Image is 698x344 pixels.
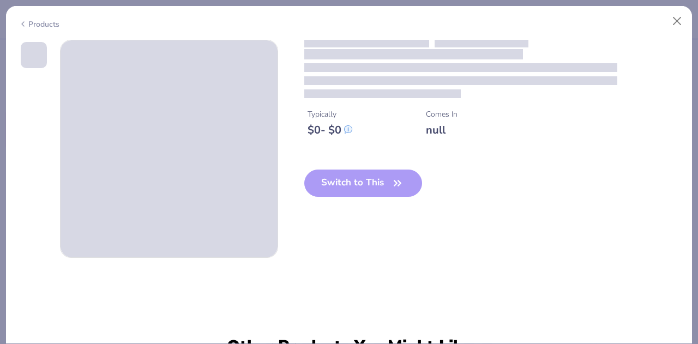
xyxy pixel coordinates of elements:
[19,19,59,30] div: Products
[426,108,458,120] div: Comes In
[667,11,688,32] button: Close
[426,123,458,137] div: null
[308,123,352,137] div: $ 0 - $ 0
[308,108,352,120] div: Typically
